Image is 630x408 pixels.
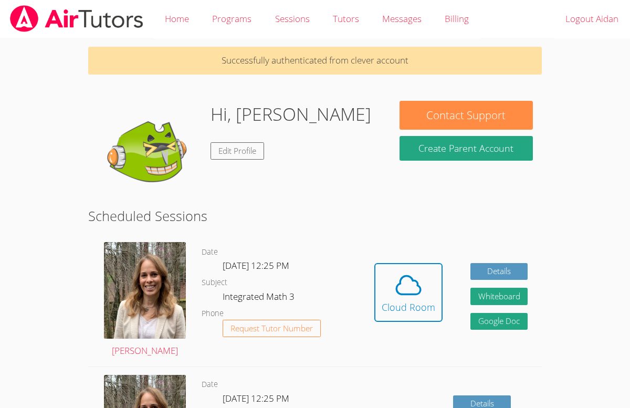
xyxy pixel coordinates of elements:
[97,101,202,206] img: default.png
[374,263,443,322] button: Cloud Room
[470,288,528,305] button: Whiteboard
[382,300,435,315] div: Cloud Room
[223,392,289,404] span: [DATE] 12:25 PM
[104,242,186,339] img: avatar.png
[88,47,542,75] p: Successfully authenticated from clever account
[202,378,218,391] dt: Date
[230,325,313,332] span: Request Tutor Number
[470,263,528,280] a: Details
[400,136,532,161] button: Create Parent Account
[88,206,542,226] h2: Scheduled Sessions
[9,5,144,32] img: airtutors_banner-c4298cdbf04f3fff15de1276eac7730deb9818008684d7c2e4769d2f7ddbe033.png
[223,289,297,307] dd: Integrated Math 3
[202,307,224,320] dt: Phone
[223,259,289,271] span: [DATE] 12:25 PM
[382,13,422,25] span: Messages
[202,276,227,289] dt: Subject
[223,320,321,337] button: Request Tutor Number
[202,246,218,259] dt: Date
[211,142,264,160] a: Edit Profile
[104,242,186,358] a: [PERSON_NAME]
[400,101,532,130] button: Contact Support
[211,101,371,128] h1: Hi, [PERSON_NAME]
[470,313,528,330] a: Google Doc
